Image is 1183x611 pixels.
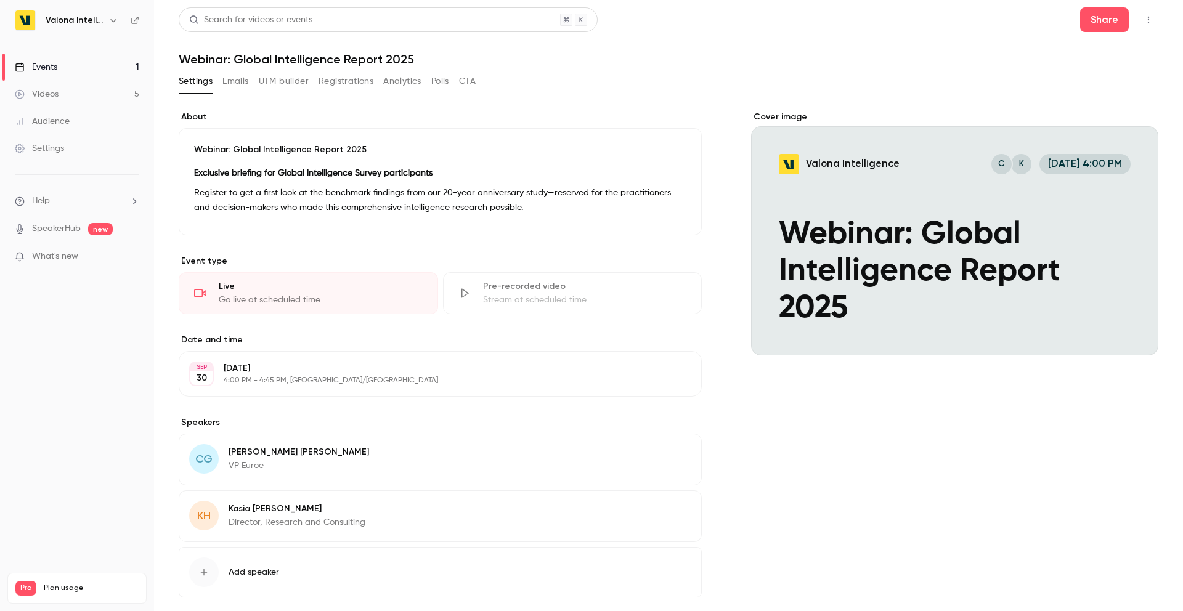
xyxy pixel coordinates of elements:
[179,52,1158,67] h1: Webinar: Global Intelligence Report 2025
[197,372,207,384] p: 30
[222,71,248,91] button: Emails
[197,508,211,524] span: KH
[190,363,213,371] div: SEP
[443,272,702,314] div: Pre-recorded videoStream at scheduled time
[179,272,438,314] div: LiveGo live at scheduled time
[459,71,476,91] button: CTA
[483,280,687,293] div: Pre-recorded video
[319,71,373,91] button: Registrations
[195,451,213,467] span: CG
[259,71,309,91] button: UTM builder
[179,434,702,485] div: CG[PERSON_NAME] [PERSON_NAME]VP Euroe
[229,566,279,578] span: Add speaker
[751,111,1158,123] label: Cover image
[189,14,312,26] div: Search for videos or events
[32,195,50,208] span: Help
[194,144,686,156] p: Webinar: Global Intelligence Report 2025
[219,280,423,293] div: Live
[431,71,449,91] button: Polls
[229,516,365,528] p: Director, Research and Consulting
[483,294,687,306] div: Stream at scheduled time
[15,195,139,208] li: help-dropdown-opener
[88,223,113,235] span: new
[194,185,686,215] p: Register to get a first look at the benchmark findings from our 20-year anniversary study—reserve...
[179,490,702,542] div: KHKasia [PERSON_NAME]Director, Research and Consulting
[15,10,35,30] img: Valona Intelligence
[15,88,59,100] div: Videos
[229,446,369,458] p: [PERSON_NAME] [PERSON_NAME]
[15,581,36,596] span: Pro
[44,583,139,593] span: Plan usage
[179,255,702,267] p: Event type
[219,294,423,306] div: Go live at scheduled time
[179,547,702,597] button: Add speaker
[46,14,104,26] h6: Valona Intelligence
[224,362,636,374] p: [DATE]
[179,111,702,123] label: About
[15,115,70,127] div: Audience
[1080,7,1129,32] button: Share
[383,71,421,91] button: Analytics
[194,169,433,177] strong: Exclusive briefing for Global Intelligence Survey participants
[179,71,213,91] button: Settings
[224,376,636,386] p: 4:00 PM - 4:45 PM, [GEOGRAPHIC_DATA]/[GEOGRAPHIC_DATA]
[179,416,702,429] label: Speakers
[15,142,64,155] div: Settings
[32,222,81,235] a: SpeakerHub
[32,250,78,263] span: What's new
[179,334,702,346] label: Date and time
[229,503,365,515] p: Kasia [PERSON_NAME]
[229,459,369,472] p: VP Euroe
[751,111,1158,355] section: Cover image
[15,61,57,73] div: Events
